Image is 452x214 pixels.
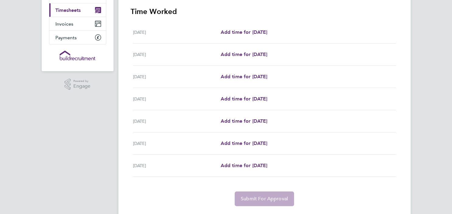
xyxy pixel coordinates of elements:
[220,118,267,124] span: Add time for [DATE]
[133,29,221,36] div: [DATE]
[65,79,90,90] a: Powered byEngage
[55,21,73,27] span: Invoices
[49,17,106,30] a: Invoices
[220,140,267,147] a: Add time for [DATE]
[133,73,221,80] div: [DATE]
[49,51,106,60] a: Go to home page
[49,31,106,44] a: Payments
[220,118,267,125] a: Add time for [DATE]
[133,162,221,169] div: [DATE]
[220,73,267,80] a: Add time for [DATE]
[133,140,221,147] div: [DATE]
[49,3,106,17] a: Timesheets
[55,35,77,40] span: Payments
[220,163,267,168] span: Add time for [DATE]
[220,51,267,58] a: Add time for [DATE]
[220,162,267,169] a: Add time for [DATE]
[220,140,267,146] span: Add time for [DATE]
[220,95,267,103] a: Add time for [DATE]
[131,7,398,16] h3: Time Worked
[55,7,81,13] span: Timesheets
[220,29,267,35] span: Add time for [DATE]
[220,51,267,57] span: Add time for [DATE]
[220,96,267,102] span: Add time for [DATE]
[60,51,96,60] img: buildrec-logo-retina.png
[133,51,221,58] div: [DATE]
[73,79,90,84] span: Powered by
[73,84,90,89] span: Engage
[220,29,267,36] a: Add time for [DATE]
[133,118,221,125] div: [DATE]
[133,95,221,103] div: [DATE]
[220,74,267,79] span: Add time for [DATE]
